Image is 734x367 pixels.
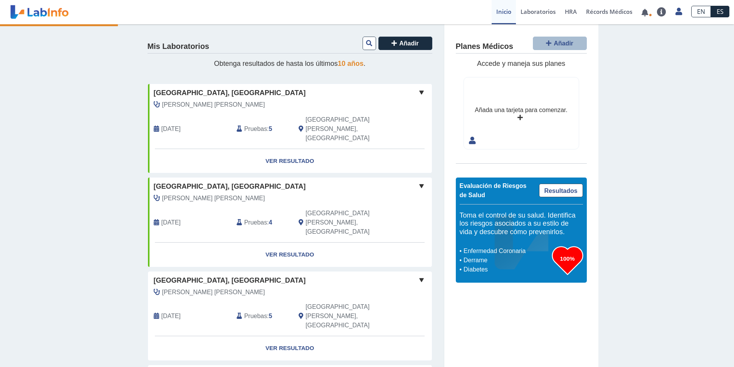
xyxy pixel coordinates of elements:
a: EN [691,6,711,17]
span: San Juan, PR [306,302,391,330]
span: San Juan, PR [306,209,391,236]
div: : [231,115,293,143]
span: 10 años [338,60,364,67]
span: Ruiz Rivera, Luis [162,100,265,109]
a: ES [711,6,729,17]
span: Ruiz Rivera, Luis [162,288,265,297]
span: San Juan, PR [306,115,391,143]
span: 2023-11-06 [161,218,181,227]
span: Obtenga resultados de hasta los últimos . [214,60,365,67]
span: [GEOGRAPHIC_DATA], [GEOGRAPHIC_DATA] [154,275,306,286]
span: Añadir [554,40,573,47]
li: Enfermedad Coronaria [462,246,552,256]
span: Ruiz Rivera, Luis [162,194,265,203]
b: 5 [269,313,272,319]
span: 2025-05-20 [161,312,181,321]
a: Ver Resultado [148,243,432,267]
a: Ver Resultado [148,336,432,360]
span: [GEOGRAPHIC_DATA], [GEOGRAPHIC_DATA] [154,181,306,192]
span: Pruebas [244,218,267,227]
div: : [231,209,293,236]
h3: 100% [552,254,583,263]
button: Añadir [533,37,587,50]
span: 2025-08-28 [161,124,181,134]
li: Derrame [462,256,552,265]
b: 5 [269,126,272,132]
h4: Mis Laboratorios [148,42,209,51]
span: Evaluación de Riesgos de Salud [460,183,527,198]
span: Pruebas [244,124,267,134]
h4: Planes Médicos [456,42,513,51]
a: Ver Resultado [148,149,432,173]
div: : [231,302,293,330]
li: Diabetes [462,265,552,274]
b: 4 [269,219,272,226]
span: Pruebas [244,312,267,321]
span: HRA [565,8,577,15]
span: Añadir [399,40,419,47]
button: Añadir [378,37,432,50]
h5: Toma el control de su salud. Identifica los riesgos asociados a su estilo de vida y descubre cómo... [460,211,583,236]
span: [GEOGRAPHIC_DATA], [GEOGRAPHIC_DATA] [154,88,306,98]
div: Añada una tarjeta para comenzar. [475,106,567,115]
span: Accede y maneja sus planes [477,60,565,67]
a: Resultados [539,184,583,197]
